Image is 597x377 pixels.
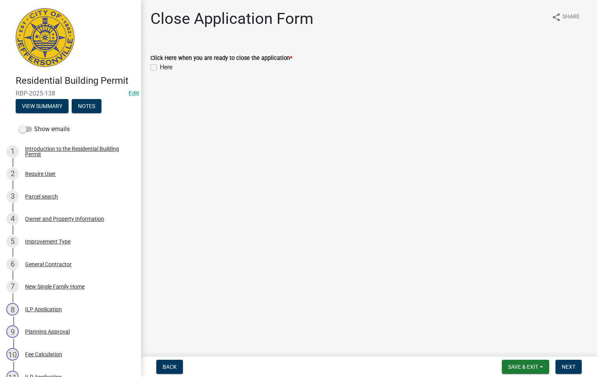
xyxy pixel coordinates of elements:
[6,213,19,225] div: 4
[25,239,71,244] div: Improvement Type
[25,216,104,222] div: Owner and Property Information
[563,13,580,22] span: Share
[72,99,101,113] button: Notes
[6,258,19,271] div: 6
[25,307,62,312] div: ILP Application
[19,124,70,134] label: Show emails
[508,364,538,370] span: Save & Exit
[6,235,19,248] div: 5
[150,9,313,28] h1: Close Application Form
[25,352,62,357] div: Fee Calculation
[6,168,19,180] div: 2
[16,75,135,87] h4: Residential Building Permit
[6,325,19,338] div: 9
[502,360,549,374] button: Save & Exit
[160,63,172,72] label: Here
[6,145,19,158] div: 1
[16,8,74,67] img: City of Jeffersonville, Indiana
[16,90,125,97] span: RBP-2025-138
[16,99,69,113] button: View Summary
[156,360,183,374] button: Back
[25,262,72,267] div: General Contractor
[128,90,139,97] wm-modal-confirm: Edit Application Number
[150,56,292,61] label: Click Here when you are ready to close the application
[25,284,85,289] div: New Single Family Home
[545,9,586,25] button: shareShare
[552,13,561,22] i: share
[25,146,128,157] div: Introduction to the Residential Building Permit
[16,103,69,110] wm-modal-confirm: Summary
[25,329,70,334] div: Planning Approval
[6,303,19,316] div: 8
[163,364,177,370] span: Back
[6,348,19,361] div: 10
[72,103,101,110] wm-modal-confirm: Notes
[25,194,58,199] div: Parcel search
[555,360,582,374] button: Next
[25,171,56,177] div: Require User
[6,280,19,293] div: 7
[128,90,139,97] a: Edit
[6,190,19,203] div: 3
[562,364,575,370] span: Next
